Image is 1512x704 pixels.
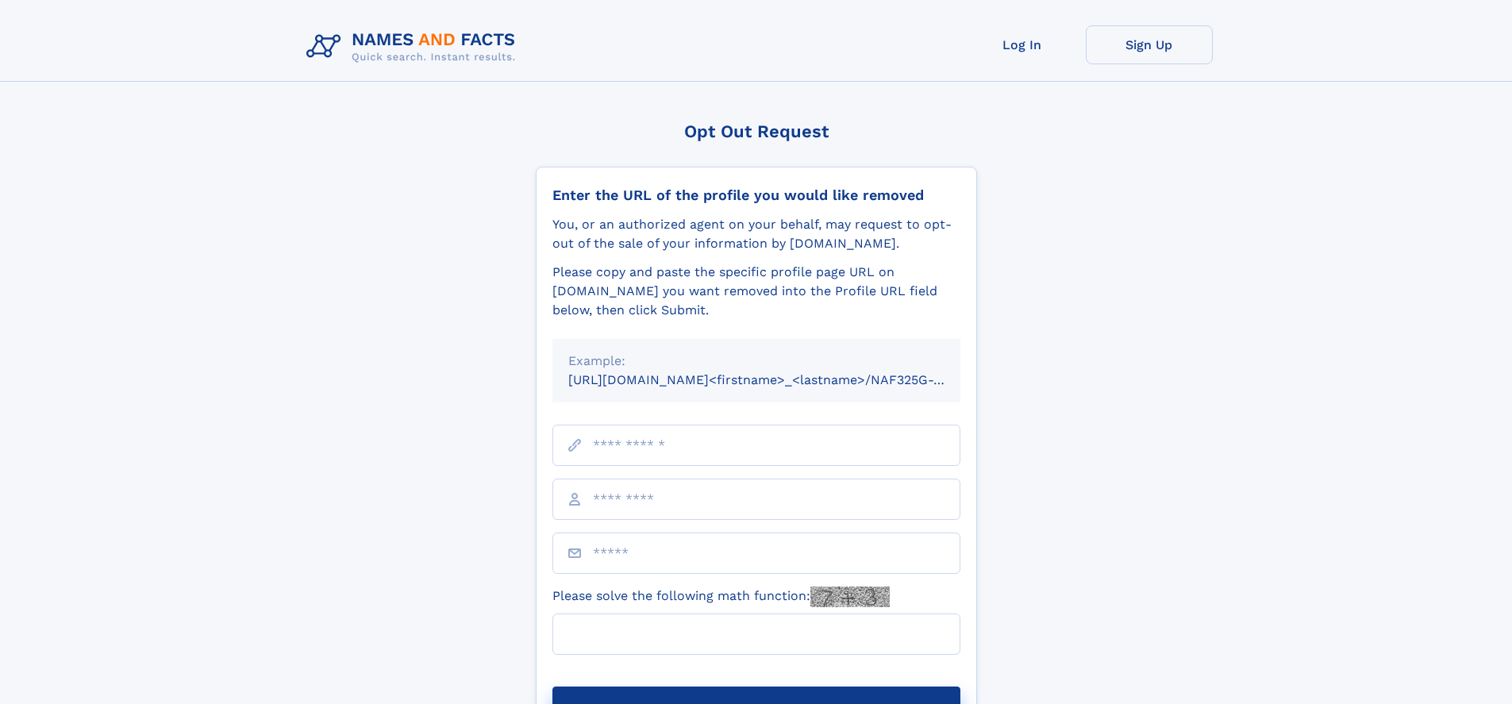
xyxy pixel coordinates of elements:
[568,372,991,387] small: [URL][DOMAIN_NAME]<firstname>_<lastname>/NAF325G-xxxxxxxx
[536,121,977,141] div: Opt Out Request
[959,25,1086,64] a: Log In
[552,263,960,320] div: Please copy and paste the specific profile page URL on [DOMAIN_NAME] you want removed into the Pr...
[552,587,890,607] label: Please solve the following math function:
[552,215,960,253] div: You, or an authorized agent on your behalf, may request to opt-out of the sale of your informatio...
[552,187,960,204] div: Enter the URL of the profile you would like removed
[568,352,945,371] div: Example:
[1086,25,1213,64] a: Sign Up
[300,25,529,68] img: Logo Names and Facts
